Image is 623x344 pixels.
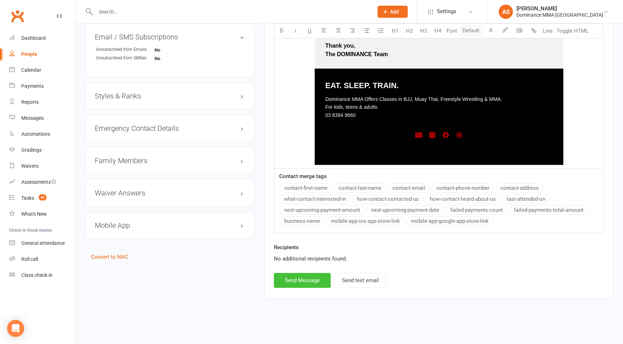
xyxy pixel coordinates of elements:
[388,24,402,38] button: H1
[555,24,590,38] button: Toggle HTML
[280,216,325,226] button: business-name
[406,216,493,226] button: mobile-app-google-app-store-link
[378,6,408,18] button: Add
[9,110,75,126] a: Messages
[445,24,459,38] button: Font
[155,56,195,61] strong: No
[446,205,508,215] button: failed-payments-count
[461,26,482,35] input: Default
[516,5,603,12] div: [PERSON_NAME]
[274,273,331,288] button: Send Message
[155,47,195,53] strong: No
[326,216,405,226] button: mobile-app-ios-app-store-link
[9,94,75,110] a: Reports
[21,131,50,137] div: Automations
[9,142,75,158] a: Gradings
[334,273,387,288] button: Send test email
[541,24,555,38] button: Line
[9,174,75,190] a: Assessments
[402,24,416,38] button: H2
[325,81,399,90] span: EAT. SLEEP. TRAIN.
[9,30,75,46] a: Dashboard
[456,131,463,139] img: internet.png
[334,183,386,193] button: contact-last-name
[432,183,494,193] button: contact-phone-number
[388,183,430,193] button: contact-email
[390,9,399,15] span: Add
[95,33,244,41] h3: Email / SMS Subscriptions
[9,7,26,25] a: Clubworx
[9,206,75,222] a: What's New
[9,235,75,251] a: General attendance kiosk mode
[509,205,588,215] button: failed-payments-total-amount
[9,78,75,94] a: Payments
[442,131,449,139] img: facebook-new.png
[95,124,244,132] h3: Emergency Contact Details
[96,46,155,53] div: Unsubscribed from Emails
[21,115,44,121] div: Messages
[325,96,502,102] span: Dominance MMA Offers Classes in BJJ, Muay Thai, Freestyle Wrestling & MMA.
[21,99,39,105] div: Reports
[280,183,332,193] button: contact-first-name
[308,28,311,34] span: U
[425,194,500,204] button: how-contact-heard-about-us
[325,51,388,57] span: The DOMINANCE Team
[437,4,456,20] span: Settings
[9,46,75,62] a: People
[21,211,47,217] div: What's New
[95,221,244,229] h3: Mobile App
[352,194,423,204] button: how-contact-contacted-us
[21,51,37,57] div: People
[496,183,543,193] button: contact-address
[21,147,42,153] div: Gradings
[279,172,327,181] label: Contact merge tags
[274,243,299,252] label: Recipients
[21,179,56,185] div: Assessments
[429,131,436,139] img: instagram-new.png
[21,240,65,246] div: General attendance
[274,254,604,263] div: No additional recipients found.
[7,320,24,337] div: Open Intercom Messenger
[9,190,75,206] a: Tasks 43
[499,5,513,19] div: AS
[416,24,430,38] button: H3
[9,158,75,174] a: Waivers
[39,194,47,200] span: 43
[9,126,75,142] a: Automations
[9,267,75,283] a: Class kiosk mode
[325,104,379,110] span: For kids, teens & adults.
[21,195,34,201] div: Tasks
[280,205,365,215] button: next-upcoming-payment-amount
[9,62,75,78] a: Calendar
[303,24,317,38] button: U
[21,83,44,89] div: Payments
[367,205,444,215] button: next-upcoming-payment-date
[430,24,445,38] button: H4
[21,163,39,169] div: Waivers
[21,272,53,278] div: Class check-in
[516,12,603,18] div: Dominance MMA [GEOGRAPHIC_DATA]
[415,131,422,139] img: new-post.png
[95,157,244,165] h3: Family Members
[325,112,356,118] span: 03 8394 9660
[484,24,498,38] button: A
[21,67,41,73] div: Calendar
[95,189,244,197] h3: Waiver Answers
[325,43,355,49] span: Thank you,
[21,35,46,41] div: Dashboard
[91,254,128,260] a: Convert to NAC
[93,7,368,17] input: Search...
[280,194,351,204] button: what-contact-interested-in
[21,256,38,262] div: Roll call
[95,92,244,100] h3: Styles & Ranks
[502,194,550,204] button: last-attended-on
[9,251,75,267] a: Roll call
[96,55,155,61] div: Unsubscribed from SMSes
